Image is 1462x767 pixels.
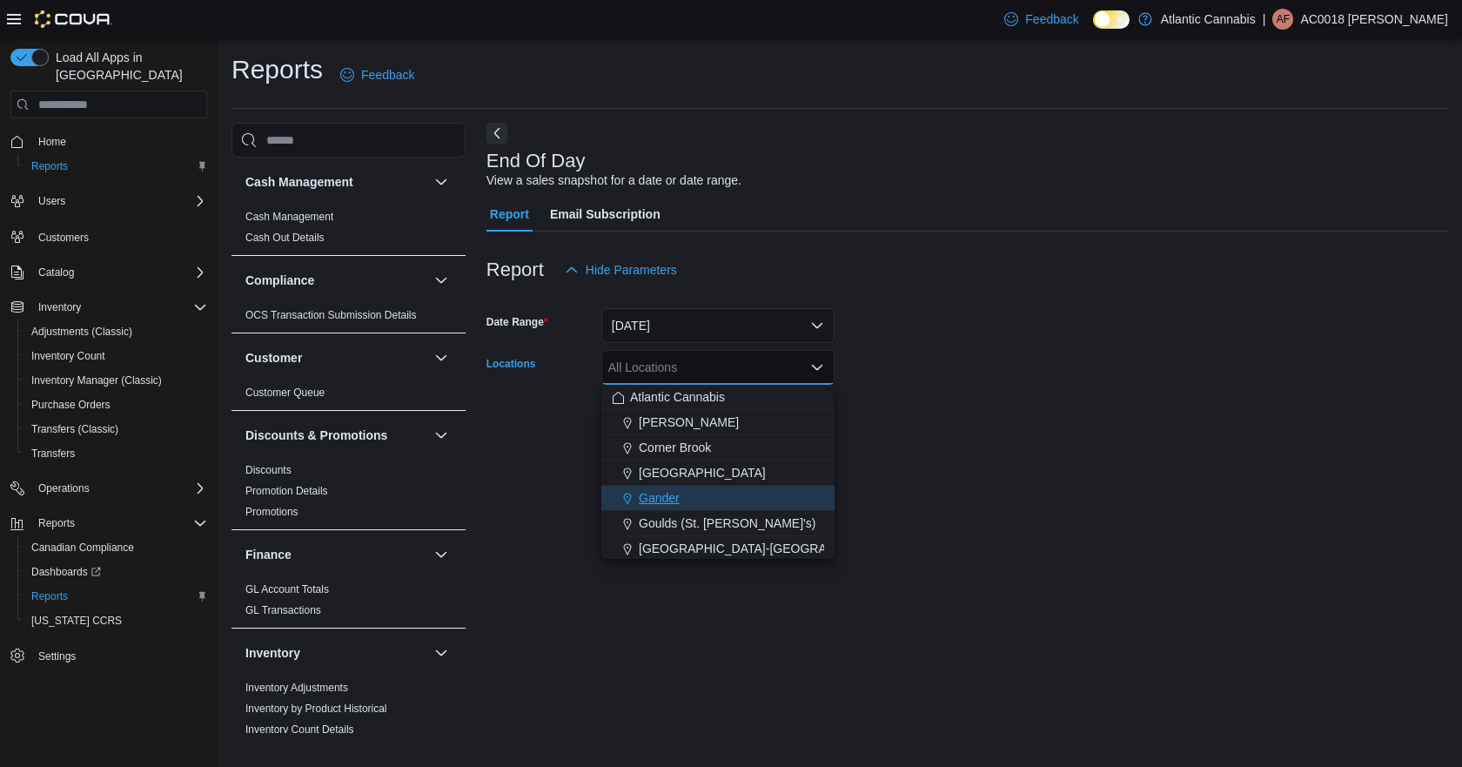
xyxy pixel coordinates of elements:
[245,723,354,736] a: Inventory Count Details
[3,189,214,213] button: Users
[486,123,507,144] button: Next
[1272,9,1293,30] div: AC0018 Frost Jason
[231,305,466,333] div: Compliance
[486,172,741,190] div: View a sales snapshot for a date or date range.
[24,443,207,464] span: Transfers
[31,131,207,152] span: Home
[245,644,427,662] button: Inventory
[31,447,75,461] span: Transfers
[3,511,214,535] button: Reports
[31,349,105,363] span: Inventory Count
[31,191,207,212] span: Users
[31,645,207,667] span: Settings
[639,414,739,431] span: [PERSON_NAME]
[245,582,329,596] span: GL Account Totals
[24,610,129,631] a: [US_STATE] CCRS
[1277,9,1290,30] span: AF
[1161,9,1256,30] p: Atlantic Cannabis
[490,197,529,232] span: Report
[431,425,452,446] button: Discounts & Promotions
[245,506,298,518] a: Promotions
[31,131,73,152] a: Home
[31,478,97,499] button: Operations
[24,419,125,440] a: Transfers (Classic)
[431,544,452,565] button: Finance
[31,589,68,603] span: Reports
[601,536,835,562] button: [GEOGRAPHIC_DATA]-[GEOGRAPHIC_DATA]
[639,464,766,481] span: [GEOGRAPHIC_DATA]
[38,135,66,149] span: Home
[17,344,214,368] button: Inventory Count
[245,546,427,563] button: Finance
[24,443,82,464] a: Transfers
[24,562,207,582] span: Dashboards
[31,373,162,387] span: Inventory Manager (Classic)
[17,417,214,441] button: Transfers (Classic)
[31,191,72,212] button: Users
[245,682,348,694] a: Inventory Adjustments
[245,681,348,695] span: Inventory Adjustments
[24,537,207,558] span: Canadian Compliance
[3,643,214,669] button: Settings
[601,385,835,410] button: Atlantic Cannabis
[245,583,329,595] a: GL Account Totals
[231,579,466,628] div: Finance
[601,385,835,663] div: Choose from the following options
[24,346,207,367] span: Inventory Count
[31,297,207,318] span: Inventory
[630,388,725,406] span: Atlantic Cannabis
[231,206,466,255] div: Cash Management
[31,478,207,499] span: Operations
[601,435,835,461] button: Corner Brook
[558,252,684,287] button: Hide Parameters
[3,476,214,501] button: Operations
[245,387,325,399] a: Customer Queue
[245,349,427,367] button: Customer
[1093,10,1130,29] input: Dark Mode
[24,610,207,631] span: Washington CCRS
[24,586,75,607] a: Reports
[31,225,207,247] span: Customers
[17,584,214,609] button: Reports
[997,2,1085,37] a: Feedback
[601,308,835,343] button: [DATE]
[245,505,298,519] span: Promotions
[486,315,548,329] label: Date Range
[24,156,75,177] a: Reports
[24,321,139,342] a: Adjustments (Classic)
[810,360,824,374] button: Close list of options
[24,370,169,391] a: Inventory Manager (Classic)
[245,211,333,223] a: Cash Management
[639,489,680,507] span: Gander
[1300,9,1448,30] p: AC0018 [PERSON_NAME]
[231,52,323,87] h1: Reports
[24,370,207,391] span: Inventory Manager (Classic)
[17,393,214,417] button: Purchase Orders
[245,232,325,244] a: Cash Out Details
[35,10,112,28] img: Cova
[486,357,536,371] label: Locations
[38,516,75,530] span: Reports
[31,646,83,667] a: Settings
[24,562,108,582] a: Dashboards
[431,643,452,663] button: Inventory
[10,122,207,714] nav: Complex example
[245,546,292,563] h3: Finance
[245,464,292,476] a: Discounts
[31,262,207,283] span: Catalog
[245,173,427,191] button: Cash Management
[17,154,214,178] button: Reports
[24,156,207,177] span: Reports
[245,703,387,715] a: Inventory by Product Historical
[245,485,328,497] a: Promotion Details
[431,347,452,368] button: Customer
[639,515,815,532] span: Goulds (St. [PERSON_NAME]'s)
[231,460,466,529] div: Discounts & Promotions
[38,266,74,279] span: Catalog
[17,368,214,393] button: Inventory Manager (Classic)
[586,261,677,279] span: Hide Parameters
[245,349,302,367] h3: Customer
[17,609,214,633] button: [US_STATE] CCRS
[245,210,333,224] span: Cash Management
[601,461,835,486] button: [GEOGRAPHIC_DATA]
